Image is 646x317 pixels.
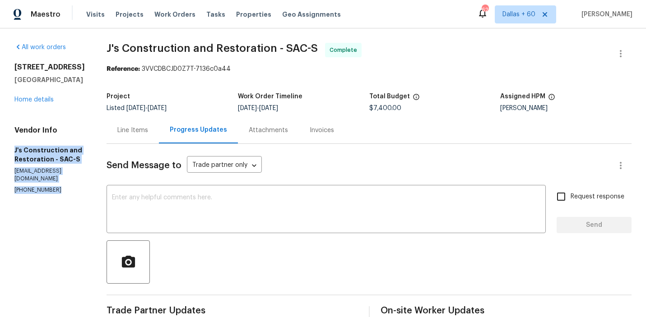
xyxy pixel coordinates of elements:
span: Tasks [206,11,225,18]
div: [PERSON_NAME] [500,105,632,111]
b: Reference: [107,66,140,72]
span: Trade Partner Updates [107,306,358,315]
h5: Work Order Timeline [238,93,302,100]
div: Line Items [117,126,148,135]
h5: Project [107,93,130,100]
h5: [GEOGRAPHIC_DATA] [14,75,85,84]
span: [DATE] [238,105,257,111]
p: [PHONE_NUMBER] [14,186,85,194]
div: Progress Updates [170,125,227,134]
h5: J's Construction and Restoration - SAC-S [14,146,85,164]
span: Send Message to [107,161,181,170]
h2: [STREET_ADDRESS] [14,63,85,72]
h5: Total Budget [369,93,410,100]
span: Work Orders [154,10,195,19]
div: Invoices [310,126,334,135]
span: Maestro [31,10,60,19]
h4: Vendor Info [14,126,85,135]
span: The total cost of line items that have been proposed by Opendoor. This sum includes line items th... [413,93,420,105]
span: [DATE] [148,105,167,111]
span: Projects [116,10,144,19]
span: Listed [107,105,167,111]
div: Attachments [249,126,288,135]
span: Visits [86,10,105,19]
a: All work orders [14,44,66,51]
span: - [126,105,167,111]
div: 621 [482,5,488,14]
div: Trade partner only [187,158,262,173]
span: - [238,105,278,111]
span: $7,400.00 [369,105,401,111]
span: [DATE] [126,105,145,111]
h5: Assigned HPM [500,93,545,100]
span: [PERSON_NAME] [578,10,632,19]
span: The hpm assigned to this work order. [548,93,555,105]
a: Home details [14,96,54,103]
span: On-site Worker Updates [381,306,632,315]
span: [DATE] [259,105,278,111]
span: Geo Assignments [282,10,341,19]
span: J's Construction and Restoration - SAC-S [107,43,318,54]
p: [EMAIL_ADDRESS][DOMAIN_NAME] [14,167,85,183]
span: Request response [571,192,624,202]
span: Complete [330,46,361,55]
div: 3VVCDBCJD0Z7T-7136c0a44 [107,64,632,74]
span: Dallas + 60 [502,10,535,19]
span: Properties [236,10,271,19]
